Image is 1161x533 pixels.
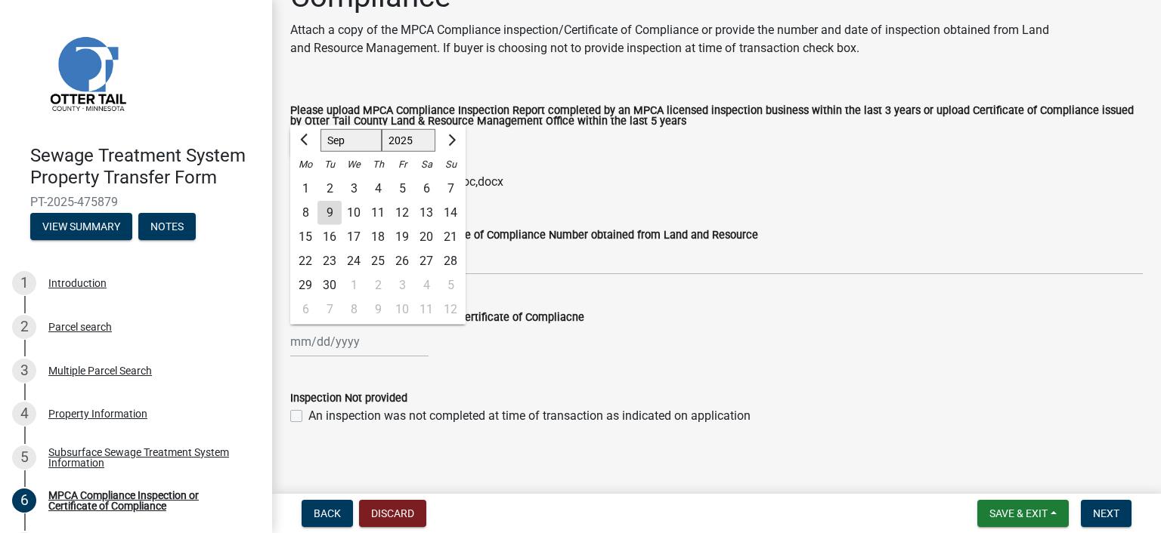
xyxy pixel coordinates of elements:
[317,297,342,322] div: 7
[390,249,414,273] div: Friday, September 26, 2025
[414,297,438,322] div: Saturday, October 11, 2025
[317,177,342,201] div: 2
[414,249,438,273] div: 27
[438,297,463,322] div: 12
[438,153,463,177] div: Su
[12,359,36,383] div: 3
[390,249,414,273] div: 26
[48,322,112,332] div: Parcel search
[290,21,1061,57] p: Attach a copy of the MPCA Compliance inspection/Certificate of Compliance or provide the number a...
[317,273,342,297] div: 30
[366,249,390,273] div: Thursday, September 25, 2025
[48,447,248,468] div: Subsurface Sewage Treatment System Information
[12,402,36,426] div: 4
[438,177,463,201] div: Sunday, September 7, 2025
[382,129,436,152] select: Select year
[414,249,438,273] div: Saturday, September 27, 2025
[48,365,152,376] div: Multiple Parcel Search
[438,249,463,273] div: 28
[438,201,463,225] div: Sunday, September 14, 2025
[1093,507,1119,519] span: Next
[293,297,317,322] div: 6
[342,201,366,225] div: 10
[293,273,317,297] div: Monday, September 29, 2025
[414,177,438,201] div: Saturday, September 6, 2025
[317,225,342,249] div: 16
[342,297,366,322] div: Wednesday, October 8, 2025
[48,278,107,288] div: Introduction
[414,177,438,201] div: 6
[293,297,317,322] div: Monday, October 6, 2025
[342,201,366,225] div: Wednesday, September 10, 2025
[30,221,132,233] wm-modal-confirm: Summary
[366,297,390,322] div: 9
[366,225,390,249] div: Thursday, September 18, 2025
[366,177,390,201] div: Thursday, September 4, 2025
[293,225,317,249] div: Monday, September 15, 2025
[30,16,144,129] img: Otter Tail County, Minnesota
[30,213,132,240] button: View Summary
[48,490,248,511] div: MPCA Compliance Inspection or Certificate of Compliance
[12,315,36,339] div: 2
[293,177,317,201] div: 1
[438,225,463,249] div: 21
[438,225,463,249] div: Sunday, September 21, 2025
[342,177,366,201] div: 3
[296,128,314,153] button: Previous month
[438,201,463,225] div: 14
[293,249,317,273] div: Monday, September 22, 2025
[414,153,438,177] div: Sa
[293,201,317,225] div: Monday, September 8, 2025
[390,297,414,322] div: Friday, October 10, 2025
[390,297,414,322] div: 10
[414,225,438,249] div: Saturday, September 20, 2025
[414,297,438,322] div: 11
[48,408,147,419] div: Property Information
[12,488,36,513] div: 6
[342,273,366,297] div: 1
[359,500,426,527] button: Discard
[438,177,463,201] div: 7
[138,221,196,233] wm-modal-confirm: Notes
[317,201,342,225] div: Tuesday, September 9, 2025
[390,225,414,249] div: Friday, September 19, 2025
[989,507,1048,519] span: Save & Exit
[414,273,438,297] div: 4
[366,201,390,225] div: 11
[342,153,366,177] div: We
[977,500,1069,527] button: Save & Exit
[320,129,382,152] select: Select month
[293,273,317,297] div: 29
[317,201,342,225] div: 9
[293,201,317,225] div: 8
[366,273,390,297] div: 2
[317,249,342,273] div: Tuesday, September 23, 2025
[317,249,342,273] div: 23
[342,297,366,322] div: 8
[293,177,317,201] div: Monday, September 1, 2025
[390,201,414,225] div: Friday, September 12, 2025
[441,128,460,153] button: Next month
[414,201,438,225] div: Saturday, September 13, 2025
[390,201,414,225] div: 12
[414,225,438,249] div: 20
[317,153,342,177] div: Tu
[30,145,260,189] h4: Sewage Treatment System Property Transfer Form
[290,230,758,241] label: Compliance Inspection or Certificate of Compliance Number obtained from Land and Resource
[366,153,390,177] div: Th
[414,201,438,225] div: 13
[438,249,463,273] div: Sunday, September 28, 2025
[390,153,414,177] div: Fr
[342,249,366,273] div: 24
[390,273,414,297] div: 3
[293,153,317,177] div: Mo
[366,225,390,249] div: 18
[414,273,438,297] div: Saturday, October 4, 2025
[1081,500,1132,527] button: Next
[342,273,366,297] div: Wednesday, October 1, 2025
[317,177,342,201] div: Tuesday, September 2, 2025
[293,225,317,249] div: 15
[366,201,390,225] div: Thursday, September 11, 2025
[290,106,1143,128] label: Please upload MPCA Compliance Inspection Report completed by an MPCA licensed inspection business...
[317,297,342,322] div: Tuesday, October 7, 2025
